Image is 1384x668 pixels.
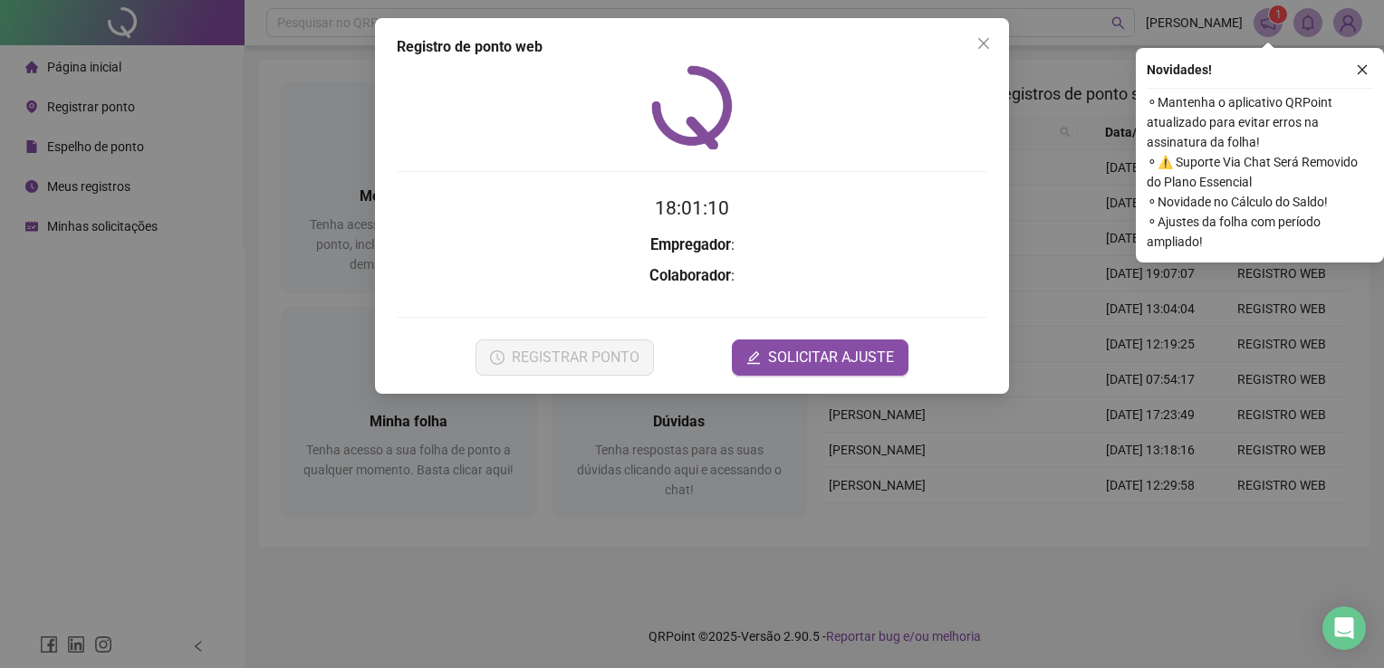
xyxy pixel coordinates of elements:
span: ⚬ Ajustes da folha com período ampliado! [1147,212,1373,252]
div: Open Intercom Messenger [1322,606,1366,650]
span: edit [746,350,761,365]
button: Close [969,29,998,58]
h3: : [397,234,987,257]
div: Registro de ponto web [397,36,987,58]
span: Novidades ! [1147,60,1212,80]
img: QRPoint [651,65,733,149]
span: close [1356,63,1369,76]
span: SOLICITAR AJUSTE [768,347,894,368]
span: ⚬ ⚠️ Suporte Via Chat Será Removido do Plano Essencial [1147,152,1373,192]
span: ⚬ Mantenha o aplicativo QRPoint atualizado para evitar erros na assinatura da folha! [1147,92,1373,152]
h3: : [397,264,987,288]
strong: Empregador [650,236,731,253]
button: REGISTRAR PONTO [476,339,654,376]
span: close [976,36,991,51]
time: 18:01:10 [655,197,729,219]
span: ⚬ Novidade no Cálculo do Saldo! [1147,192,1373,212]
button: editSOLICITAR AJUSTE [732,339,908,376]
strong: Colaborador [649,267,731,284]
